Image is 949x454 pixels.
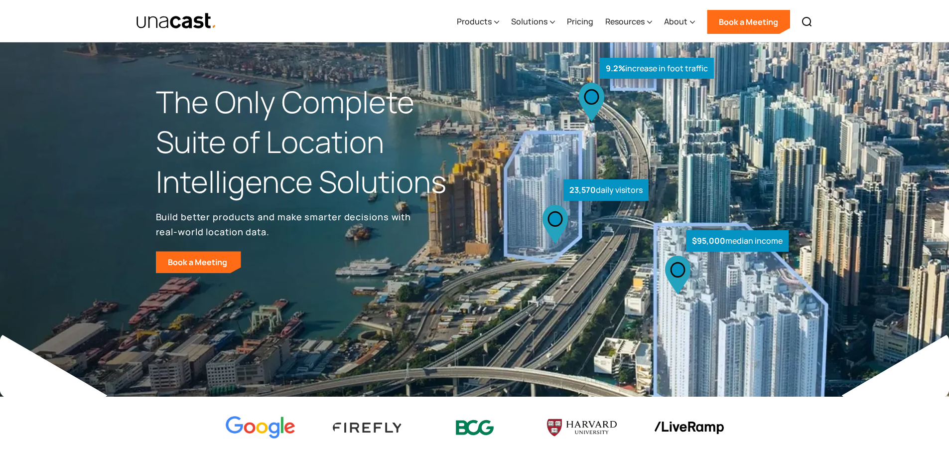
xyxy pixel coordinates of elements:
img: Firefly Advertising logo [333,423,403,432]
a: Book a Meeting [707,10,790,34]
div: About [664,15,687,27]
div: Resources [605,15,645,27]
img: Search icon [801,16,813,28]
img: liveramp logo [654,422,724,434]
img: Unacast text logo [136,12,217,30]
h1: The Only Complete Suite of Location Intelligence Solutions [156,82,475,201]
div: Products [457,1,499,42]
div: Products [457,15,492,27]
div: Solutions [511,15,547,27]
img: BCG logo [440,414,510,442]
a: Book a Meeting [156,251,241,273]
p: Build better products and make smarter decisions with real-world location data. [156,209,415,239]
div: median income [686,230,789,252]
img: Google logo Color [226,416,295,440]
strong: 9.2% [606,63,625,74]
div: daily visitors [563,179,649,201]
div: About [664,1,695,42]
div: increase in foot traffic [600,58,714,79]
img: Harvard U logo [547,416,617,440]
strong: $95,000 [692,235,725,246]
div: Resources [605,1,652,42]
div: Solutions [511,1,555,42]
a: Pricing [567,1,593,42]
a: home [136,12,217,30]
strong: 23,570 [569,184,596,195]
